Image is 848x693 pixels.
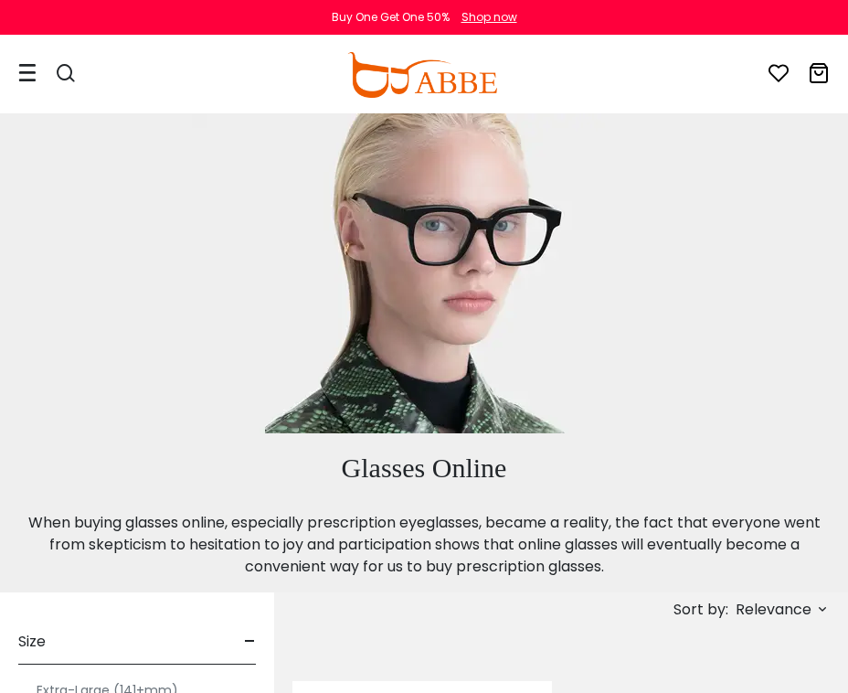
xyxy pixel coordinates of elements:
div: Shop now [461,9,517,26]
span: Sort by: [673,599,728,620]
div: Buy One Get One 50% [332,9,450,26]
span: Size [18,620,46,664]
p: When buying glasses online, especially prescription eyeglasses, became a reality, the fact that e... [9,512,839,578]
a: Shop now [452,9,517,25]
span: - [244,620,256,664]
span: Relevance [736,593,811,626]
img: glasses online [192,113,656,433]
h1: Glasses Online [9,452,839,485]
img: abbeglasses.com [347,52,497,98]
